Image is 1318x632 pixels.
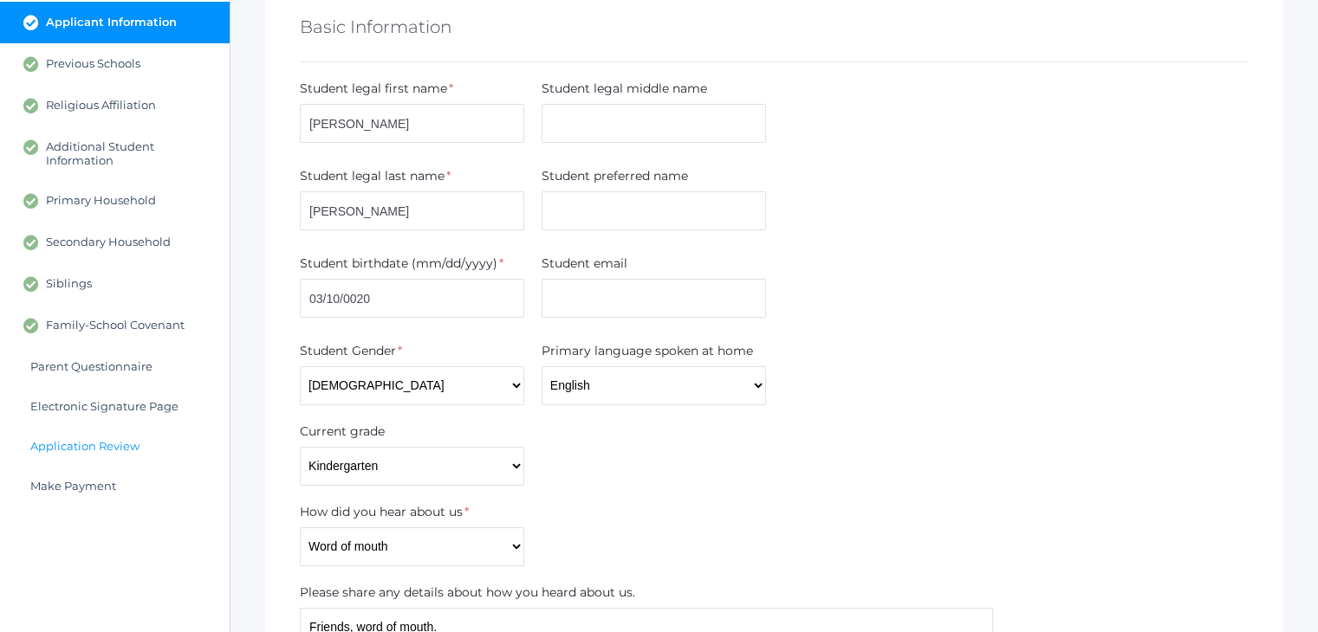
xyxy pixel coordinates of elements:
[542,255,627,273] label: Student email
[300,12,451,42] h5: Basic Information
[300,80,447,98] label: Student legal first name
[46,139,212,167] span: Additional Student Information
[542,80,707,98] label: Student legal middle name
[300,342,396,360] label: Student Gender
[46,193,156,209] span: Primary Household
[300,167,445,185] label: Student legal last name
[300,503,463,521] label: How did you hear about us
[46,235,171,250] span: Secondary Household
[46,56,140,72] span: Previous Schools
[46,318,185,333] span: Family-School Covenant
[46,15,177,30] span: Applicant Information
[542,342,753,360] label: Primary language spoken at home
[30,479,116,493] span: Make Payment
[300,422,385,441] label: Current grade
[46,98,156,113] span: Religious Affiliation
[30,399,179,413] span: Electronic Signature Page
[300,279,524,318] input: mm/dd/yyyy
[46,276,92,292] span: Siblings
[300,584,635,602] label: Please share any details about how you heard about us.
[30,439,140,453] span: Application Review
[30,359,153,373] span: Parent Questionnaire
[542,167,688,185] label: Student preferred name
[300,255,497,273] label: Student birthdate (mm/dd/yyyy)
